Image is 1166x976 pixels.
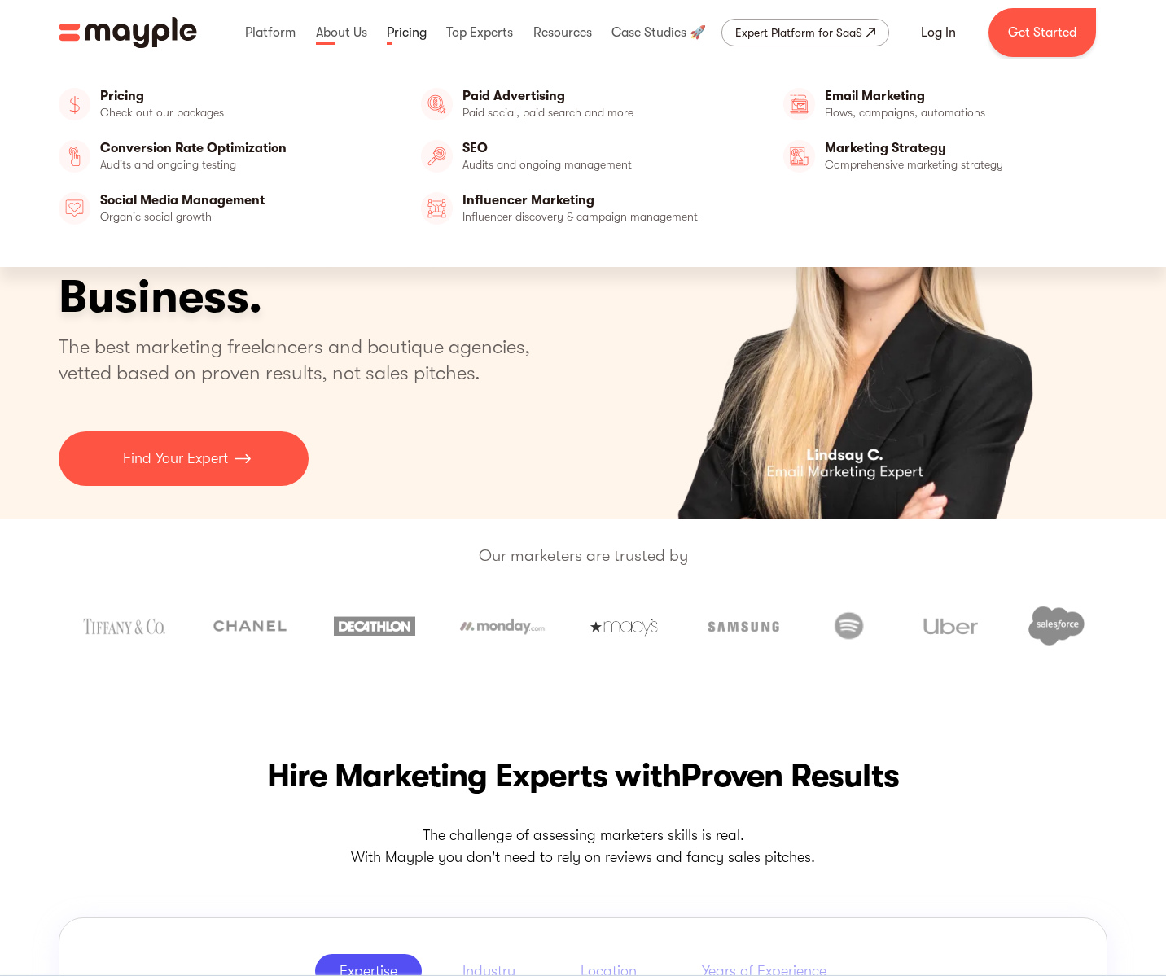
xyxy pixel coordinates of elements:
[735,23,862,42] div: Expert Platform for SaaS
[59,17,197,48] a: home
[123,448,228,470] p: Find Your Expert
[59,17,197,48] img: Mayple logo
[988,8,1096,57] a: Get Started
[383,7,431,59] div: Pricing
[721,19,889,46] a: Expert Platform for SaaS
[59,431,309,486] a: Find Your Expert
[1085,898,1166,976] iframe: Chat Widget
[901,13,975,52] a: Log In
[681,757,899,794] span: Proven Results
[241,7,300,59] div: Platform
[529,7,596,59] div: Resources
[59,753,1107,799] h2: Hire Marketing Experts with
[312,7,371,59] div: About Us
[59,825,1107,869] p: The challenge of assessing marketers skills is real. With Mayple you don't need to rely on review...
[442,7,517,59] div: Top Experts
[598,65,1107,519] div: 1 of 5
[59,334,550,386] p: The best marketing freelancers and boutique agencies, vetted based on proven results, not sales p...
[598,65,1107,519] div: carousel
